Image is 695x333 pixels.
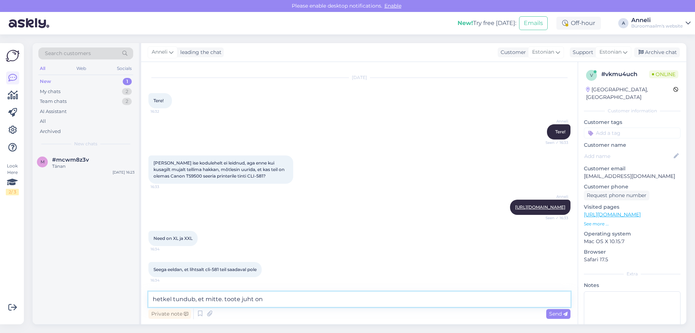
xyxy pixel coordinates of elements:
[148,309,191,319] div: Private note
[152,48,168,56] span: Anneli
[584,282,681,289] p: Notes
[153,160,286,179] span: [PERSON_NAME] ise kodulehelt ei leidnud, aga enne kui kusagilt mujalt tellima hakkan, mõtlesin uu...
[584,191,649,200] div: Request phone number
[649,70,678,78] span: Online
[519,16,548,30] button: Emails
[6,189,19,195] div: 2 / 3
[532,48,554,56] span: Estonian
[458,19,516,28] div: Try free [DATE]:
[618,18,628,28] div: A
[584,230,681,238] p: Operating system
[584,221,681,227] p: See more ...
[631,17,683,23] div: Anneli
[151,246,178,252] span: 16:34
[153,98,164,103] span: Tere!
[122,98,132,105] div: 2
[570,49,593,56] div: Support
[549,311,568,317] span: Send
[148,292,570,307] textarea: hetkel tundub, et mitte. toote juht on
[151,109,178,114] span: 16:32
[584,118,681,126] p: Customer tags
[584,108,681,114] div: Customer information
[177,49,222,56] div: leading the chat
[584,183,681,191] p: Customer phone
[115,64,133,73] div: Socials
[122,88,132,95] div: 2
[541,118,568,124] span: Anneli
[584,248,681,256] p: Browser
[601,70,649,79] div: # vkmu4uch
[541,215,568,221] span: Seen ✓ 16:33
[113,170,135,175] div: [DATE] 16:23
[38,64,47,73] div: All
[151,278,178,283] span: 16:34
[458,20,473,26] b: New!
[41,159,45,165] span: m
[382,3,404,9] span: Enable
[515,204,565,210] a: [URL][DOMAIN_NAME]
[631,23,683,29] div: Büroomaailm's website
[40,118,46,125] div: All
[584,238,681,245] p: Mac OS X 10.15.7
[586,86,673,101] div: [GEOGRAPHIC_DATA], [GEOGRAPHIC_DATA]
[40,88,60,95] div: My chats
[6,49,20,63] img: Askly Logo
[584,152,672,160] input: Add name
[584,141,681,149] p: Customer name
[148,74,570,81] div: [DATE]
[541,194,568,199] span: Anneli
[590,72,593,78] span: v
[52,163,135,170] div: Tänan
[634,47,680,57] div: Archive chat
[584,172,681,180] p: [EMAIL_ADDRESS][DOMAIN_NAME]
[40,78,51,85] div: New
[584,271,681,277] div: Extra
[40,128,61,135] div: Archived
[541,140,568,145] span: Seen ✓ 16:33
[75,64,88,73] div: Web
[584,165,681,172] p: Customer email
[631,17,691,29] a: AnneliBüroomaailm's website
[498,49,526,56] div: Customer
[6,163,19,195] div: Look Here
[40,108,67,115] div: AI Assistant
[74,141,97,147] span: New chats
[40,98,67,105] div: Team chats
[153,236,193,241] span: Need on XL ja XXL
[45,50,91,57] span: Search customers
[556,17,601,30] div: Off-hour
[584,211,641,218] a: [URL][DOMAIN_NAME]
[151,184,178,190] span: 16:33
[599,48,622,56] span: Estonian
[584,203,681,211] p: Visited pages
[123,78,132,85] div: 1
[584,256,681,263] p: Safari 17.5
[153,267,257,272] span: Seega eeldan, et lihtsalt cli-581 teil saadaval pole
[584,128,681,138] input: Add a tag
[52,157,89,163] span: #mcwm8z3v
[555,129,565,134] span: Tere!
